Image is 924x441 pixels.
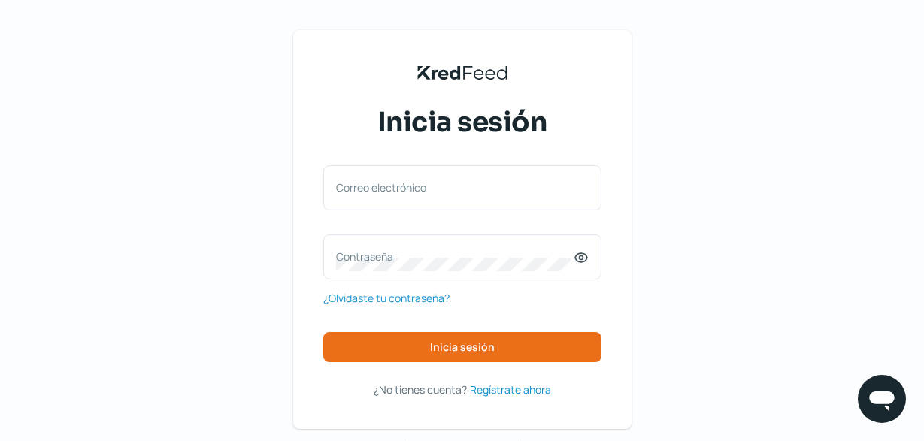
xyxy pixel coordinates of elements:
a: Regístrate ahora [470,380,551,399]
span: Inicia sesión [377,104,547,141]
a: ¿Olvidaste tu contraseña? [323,288,450,307]
button: Inicia sesión [323,332,601,362]
label: Contraseña [336,249,574,264]
img: chatIcon [867,384,897,414]
span: Inicia sesión [430,342,495,352]
label: Correo electrónico [336,180,574,195]
span: ¿No tienes cuenta? [374,382,467,397]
